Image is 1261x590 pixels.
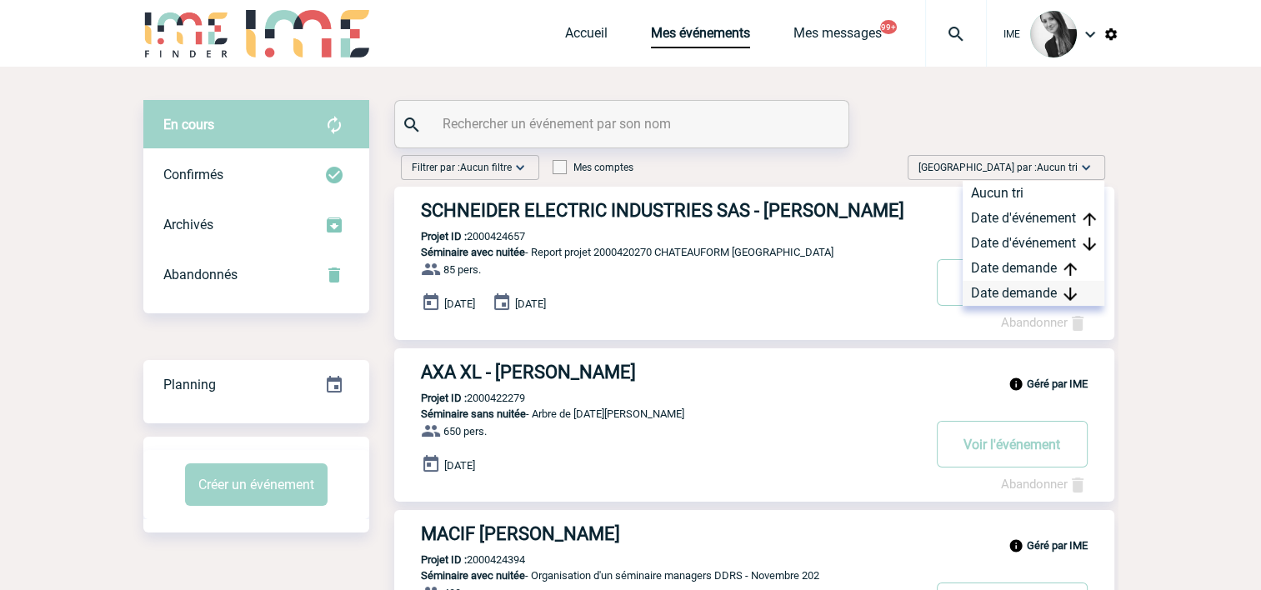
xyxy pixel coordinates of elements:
[444,297,475,310] span: [DATE]
[421,569,525,582] span: Séminaire avec nuitée
[421,392,467,404] b: Projet ID :
[421,523,921,544] h3: MACIF [PERSON_NAME]
[1063,287,1077,301] img: arrow_downward.png
[421,553,467,566] b: Projet ID :
[963,181,1104,206] div: Aucun tri
[143,360,369,410] div: Retrouvez ici tous vos événements organisés par date et état d'avancement
[1083,237,1096,251] img: arrow_downward.png
[918,159,1078,176] span: [GEOGRAPHIC_DATA] par :
[553,162,633,173] label: Mes comptes
[143,10,230,57] img: IME-Finder
[1078,159,1094,176] img: baseline_expand_more_white_24dp-b.png
[421,200,921,221] h3: SCHNEIDER ELECTRIC INDUSTRIES SAS - [PERSON_NAME]
[1027,539,1088,552] b: Géré par IME
[444,459,475,472] span: [DATE]
[1001,315,1088,330] a: Abandonner
[1037,162,1078,173] span: Aucun tri
[1063,262,1077,276] img: arrow_upward.png
[421,246,525,258] span: Séminaire avec nuitée
[1027,377,1088,390] b: Géré par IME
[651,25,750,48] a: Mes événements
[937,259,1088,306] button: Voir l'événement
[1083,212,1096,226] img: arrow_upward.png
[963,281,1104,306] div: Date demande
[565,25,608,48] a: Accueil
[394,569,921,582] p: - Organisation d'un séminaire managers DDRS - Novembre 202
[1030,11,1077,57] img: 101050-0.jpg
[163,217,213,232] span: Archivés
[512,159,528,176] img: baseline_expand_more_white_24dp-b.png
[394,407,921,420] p: - Arbre de [DATE][PERSON_NAME]
[163,167,223,182] span: Confirmés
[1008,538,1023,553] img: info_black_24dp.svg
[421,230,467,242] b: Projet ID :
[143,100,369,150] div: Retrouvez ici tous vos évènements avant confirmation
[443,263,481,276] span: 85 pers.
[185,463,328,506] button: Créer un événement
[880,20,897,34] button: 99+
[163,377,216,392] span: Planning
[1008,377,1023,392] img: info_black_24dp.svg
[394,392,525,404] p: 2000422279
[963,206,1104,231] div: Date d'événement
[1003,28,1020,40] span: IME
[163,267,238,282] span: Abandonnés
[421,362,921,382] h3: AXA XL - [PERSON_NAME]
[394,523,1114,544] a: MACIF [PERSON_NAME]
[394,200,1114,221] a: SCHNEIDER ELECTRIC INDUSTRIES SAS - [PERSON_NAME]
[460,162,512,173] span: Aucun filtre
[963,231,1104,256] div: Date d'événement
[143,200,369,250] div: Retrouvez ici tous les événements que vous avez décidé d'archiver
[963,256,1104,281] div: Date demande
[394,246,921,258] p: - Report projet 2000420270 CHATEAUFORM [GEOGRAPHIC_DATA]
[1001,477,1088,492] a: Abandonner
[937,421,1088,467] button: Voir l'événement
[793,25,882,48] a: Mes messages
[438,112,809,136] input: Rechercher un événement par son nom
[412,159,512,176] span: Filtrer par :
[515,297,546,310] span: [DATE]
[394,230,525,242] p: 2000424657
[394,362,1114,382] a: AXA XL - [PERSON_NAME]
[143,250,369,300] div: Retrouvez ici tous vos événements annulés
[421,407,526,420] span: Séminaire sans nuitée
[143,359,369,408] a: Planning
[394,553,525,566] p: 2000424394
[163,117,214,132] span: En cours
[443,425,487,437] span: 650 pers.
